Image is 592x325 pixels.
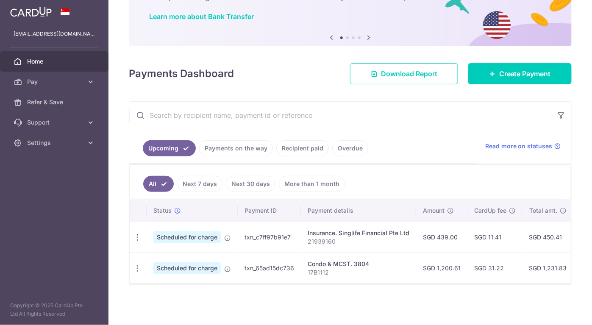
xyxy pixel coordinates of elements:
span: Scheduled for charge [153,231,221,243]
a: All [143,176,174,192]
span: Download Report [381,69,437,79]
span: Settings [27,139,83,147]
img: CardUp [10,7,52,17]
span: Refer & Save [27,98,83,106]
th: Payment ID [238,200,301,222]
td: txn_c7ff97b91e7 [238,222,301,253]
a: Overdue [332,140,368,156]
p: 21939160 [308,237,409,246]
th: Payment details [301,200,416,222]
a: Next 7 days [177,176,222,192]
a: Recipient paid [276,140,329,156]
h4: Payments Dashboard [129,66,234,81]
span: Support [27,118,83,127]
span: Amount [423,206,445,215]
input: Search by recipient name, payment id or reference [129,102,551,129]
span: Status [153,206,172,215]
a: Learn more about Bank Transfer [149,12,254,21]
span: Create Payment [499,69,551,79]
td: SGD 450.41 [523,222,574,253]
span: Scheduled for charge [153,262,221,274]
span: Read more on statuses [485,142,553,150]
td: SGD 31.22 [467,253,523,283]
span: Help [19,6,36,14]
a: Upcoming [143,140,196,156]
td: SGD 1,231.83 [523,253,574,283]
a: More than 1 month [279,176,345,192]
a: Payments on the way [199,140,273,156]
span: Pay [27,78,83,86]
a: Download Report [350,63,458,84]
span: Home [27,57,83,66]
p: 17B1112 [308,268,409,277]
td: SGD 439.00 [416,222,467,253]
td: SGD 11.41 [467,222,523,253]
a: Create Payment [468,63,572,84]
a: Read more on statuses [485,142,561,150]
a: Next 30 days [226,176,275,192]
div: Condo & MCST. 3804 [308,260,409,268]
td: SGD 1,200.61 [416,253,467,283]
td: txn_65ad15dc736 [238,253,301,283]
span: Total amt. [529,206,557,215]
p: [EMAIL_ADDRESS][DOMAIN_NAME] [14,30,95,38]
div: Insurance. Singlife Financial Pte Ltd [308,229,409,237]
span: CardUp fee [474,206,506,215]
